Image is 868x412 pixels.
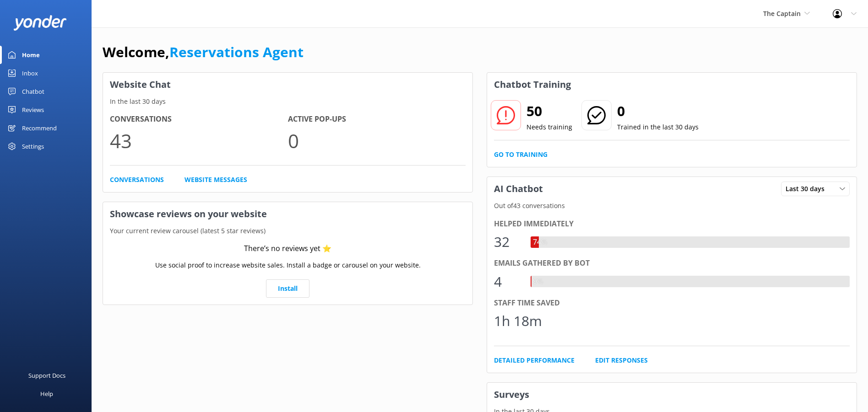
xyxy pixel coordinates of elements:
p: Use social proof to increase website sales. Install a badge or carousel on your website. [155,260,421,270]
div: 1h 18m [494,310,542,332]
h1: Welcome, [103,41,304,63]
div: Support Docs [28,366,65,385]
h2: 0 [617,100,699,122]
h4: Active Pop-ups [288,113,466,125]
h3: Chatbot Training [487,73,578,96]
div: Staff time saved [494,297,850,309]
div: 74% [531,236,549,248]
div: Home [22,46,40,64]
div: Chatbot [22,82,44,101]
p: Your current review carousel (latest 5 star reviews) [103,226,472,236]
div: 4 [494,271,521,293]
h3: Showcase reviews on your website [103,202,472,226]
p: 43 [110,125,288,156]
span: Last 30 days [786,184,830,194]
a: Conversations [110,175,164,185]
div: Helped immediately [494,218,850,230]
h4: Conversations [110,113,288,125]
div: 9% [531,276,545,288]
div: Reviews [22,101,44,119]
h3: Website Chat [103,73,472,96]
a: Detailed Performance [494,355,575,365]
p: Out of 43 conversations [487,201,857,211]
a: Go to Training [494,150,548,160]
h3: Surveys [487,383,857,407]
img: yonder-white-logo.png [14,15,66,30]
a: Reservations Agent [169,43,304,61]
a: Install [266,279,309,298]
span: The Captain [763,9,801,18]
p: Trained in the last 30 days [617,122,699,132]
p: 0 [288,125,466,156]
div: 32 [494,231,521,253]
a: Edit Responses [595,355,648,365]
div: Recommend [22,119,57,137]
h2: 50 [526,100,572,122]
p: In the last 30 days [103,96,472,107]
div: Emails gathered by bot [494,257,850,269]
div: There’s no reviews yet ⭐ [244,243,331,255]
a: Website Messages [184,175,247,185]
h3: AI Chatbot [487,177,550,201]
div: Inbox [22,64,38,82]
p: Needs training [526,122,572,132]
div: Settings [22,137,44,155]
div: Help [40,385,53,403]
